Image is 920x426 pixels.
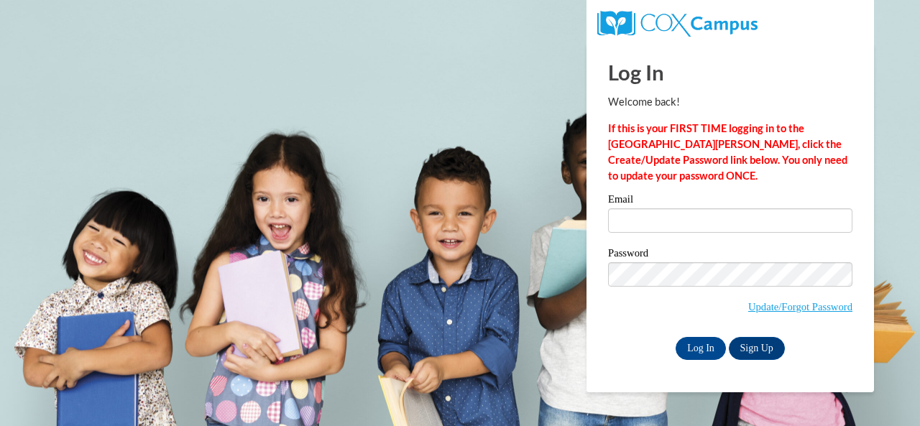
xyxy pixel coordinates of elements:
input: Log In [676,337,726,360]
a: Sign Up [729,337,785,360]
a: COX Campus [597,17,758,29]
label: Email [608,194,852,208]
a: Update/Forgot Password [748,301,852,312]
h1: Log In [608,57,852,87]
strong: If this is your FIRST TIME logging in to the [GEOGRAPHIC_DATA][PERSON_NAME], click the Create/Upd... [608,122,847,182]
label: Password [608,248,852,262]
img: COX Campus [597,11,758,37]
p: Welcome back! [608,94,852,110]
